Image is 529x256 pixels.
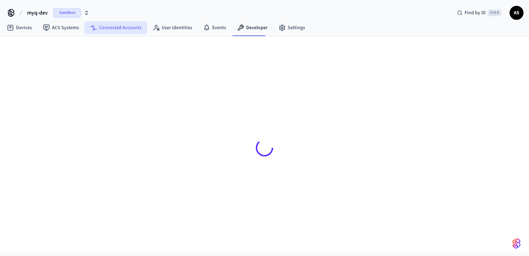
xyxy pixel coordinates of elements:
[27,9,48,17] span: myq-dev
[510,6,523,20] button: AS
[232,22,273,34] a: Developer
[198,22,232,34] a: Events
[147,22,198,34] a: User Identities
[451,7,507,19] div: Find by IDCtrl K
[465,9,486,16] span: Find by ID
[37,22,84,34] a: ACS Systems
[53,8,81,17] span: Sandbox
[84,22,147,34] a: Connected Accounts
[1,22,37,34] a: Devices
[510,7,523,19] span: AS
[273,22,311,34] a: Settings
[488,9,501,16] span: Ctrl K
[512,238,521,249] img: SeamLogoGradient.69752ec5.svg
